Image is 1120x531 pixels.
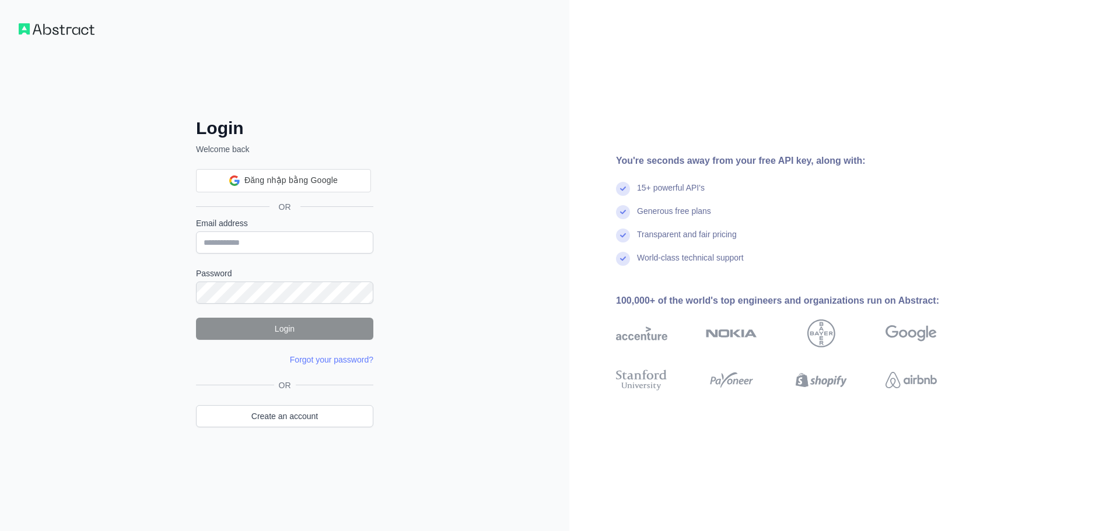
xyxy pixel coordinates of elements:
[616,252,630,266] img: check mark
[196,217,373,229] label: Email address
[274,379,296,391] span: OR
[637,205,711,228] div: Generous free plans
[196,268,373,279] label: Password
[616,367,667,393] img: stanford university
[637,228,737,252] div: Transparent and fair pricing
[885,319,937,347] img: google
[196,405,373,427] a: Create an account
[19,23,94,35] img: Workflow
[706,319,757,347] img: nokia
[616,294,974,308] div: 100,000+ of the world's top engineers and organizations run on Abstract:
[196,118,373,139] h2: Login
[616,205,630,219] img: check mark
[885,367,937,393] img: airbnb
[637,182,705,205] div: 15+ powerful API's
[807,319,835,347] img: bayer
[616,228,630,242] img: check mark
[269,201,300,213] span: OR
[796,367,847,393] img: shopify
[616,319,667,347] img: accenture
[637,252,744,275] div: World-class technical support
[196,318,373,340] button: Login
[616,154,974,168] div: You're seconds away from your free API key, along with:
[244,174,338,187] span: Đăng nhập bằng Google
[196,143,373,155] p: Welcome back
[706,367,757,393] img: payoneer
[196,169,371,192] div: Đăng nhập bằng Google
[616,182,630,196] img: check mark
[290,355,373,364] a: Forgot your password?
